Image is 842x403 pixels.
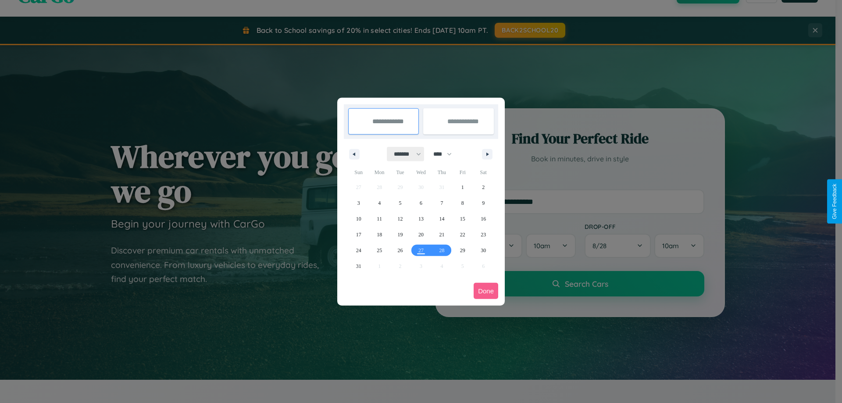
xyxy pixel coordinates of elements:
[410,195,431,211] button: 6
[439,211,444,227] span: 14
[473,243,494,258] button: 30
[482,179,485,195] span: 2
[420,195,422,211] span: 6
[410,165,431,179] span: Wed
[390,227,410,243] button: 19
[398,243,403,258] span: 26
[418,243,424,258] span: 27
[357,195,360,211] span: 3
[452,195,473,211] button: 8
[432,227,452,243] button: 21
[410,211,431,227] button: 13
[831,184,838,219] div: Give Feedback
[399,195,402,211] span: 5
[473,165,494,179] span: Sat
[410,227,431,243] button: 20
[369,165,389,179] span: Mon
[369,243,389,258] button: 25
[377,211,382,227] span: 11
[390,165,410,179] span: Tue
[452,165,473,179] span: Fri
[481,243,486,258] span: 30
[461,179,464,195] span: 1
[348,227,369,243] button: 17
[348,243,369,258] button: 24
[369,195,389,211] button: 4
[348,165,369,179] span: Sun
[481,211,486,227] span: 16
[460,211,465,227] span: 15
[356,227,361,243] span: 17
[432,165,452,179] span: Thu
[439,227,444,243] span: 21
[390,243,410,258] button: 26
[390,211,410,227] button: 12
[460,243,465,258] span: 29
[377,227,382,243] span: 18
[439,243,444,258] span: 28
[378,195,381,211] span: 4
[418,227,424,243] span: 20
[432,243,452,258] button: 28
[432,211,452,227] button: 14
[398,211,403,227] span: 12
[452,211,473,227] button: 15
[348,258,369,274] button: 31
[482,195,485,211] span: 9
[390,195,410,211] button: 5
[440,195,443,211] span: 7
[473,195,494,211] button: 9
[460,227,465,243] span: 22
[377,243,382,258] span: 25
[369,211,389,227] button: 11
[461,195,464,211] span: 8
[369,227,389,243] button: 18
[473,179,494,195] button: 2
[356,211,361,227] span: 10
[356,243,361,258] span: 24
[474,283,498,299] button: Done
[356,258,361,274] span: 31
[348,211,369,227] button: 10
[473,211,494,227] button: 16
[473,227,494,243] button: 23
[432,195,452,211] button: 7
[452,179,473,195] button: 1
[418,211,424,227] span: 13
[481,227,486,243] span: 23
[398,227,403,243] span: 19
[348,195,369,211] button: 3
[452,227,473,243] button: 22
[410,243,431,258] button: 27
[452,243,473,258] button: 29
